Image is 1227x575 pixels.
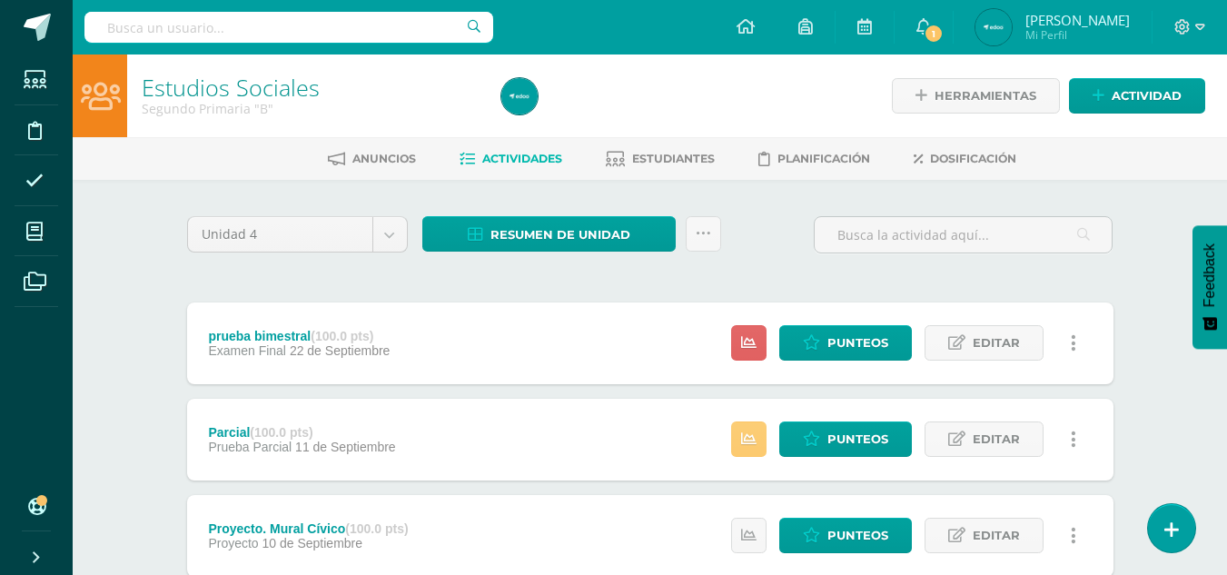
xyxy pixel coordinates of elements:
[827,422,888,456] span: Punteos
[490,218,630,252] span: Resumen de unidad
[973,422,1020,456] span: Editar
[1069,78,1205,114] a: Actividad
[202,217,359,252] span: Unidad 4
[827,519,888,552] span: Punteos
[142,72,320,103] a: Estudios Sociales
[208,536,258,550] span: Proyecto
[345,521,408,536] strong: (100.0 pts)
[779,518,912,553] a: Punteos
[973,519,1020,552] span: Editar
[1192,225,1227,349] button: Feedback - Mostrar encuesta
[779,325,912,361] a: Punteos
[142,74,480,100] h1: Estudios Sociales
[930,152,1016,165] span: Dosificación
[482,152,562,165] span: Actividades
[632,152,715,165] span: Estudiantes
[935,79,1036,113] span: Herramientas
[188,217,407,252] a: Unidad 4
[1025,27,1130,43] span: Mi Perfil
[208,343,286,358] span: Examen Final
[290,343,391,358] span: 22 de Septiembre
[422,216,676,252] a: Resumen de unidad
[208,521,408,536] div: Proyecto. Mural Cívico
[606,144,715,173] a: Estudiantes
[501,78,538,114] img: 911dbff7d15ffaf282c49e5f00b41c3d.png
[311,329,373,343] strong: (100.0 pts)
[262,536,363,550] span: 10 de Septiembre
[328,144,416,173] a: Anuncios
[815,217,1112,253] input: Busca la actividad aquí...
[975,9,1012,45] img: 911dbff7d15ffaf282c49e5f00b41c3d.png
[758,144,870,173] a: Planificación
[208,440,292,454] span: Prueba Parcial
[1112,79,1182,113] span: Actividad
[208,329,390,343] div: prueba bimestral
[142,100,480,117] div: Segundo Primaria 'B'
[914,144,1016,173] a: Dosificación
[295,440,396,454] span: 11 de Septiembre
[208,425,395,440] div: Parcial
[460,144,562,173] a: Actividades
[84,12,493,43] input: Busca un usuario...
[1025,11,1130,29] span: [PERSON_NAME]
[779,421,912,457] a: Punteos
[827,326,888,360] span: Punteos
[352,152,416,165] span: Anuncios
[892,78,1060,114] a: Herramientas
[973,326,1020,360] span: Editar
[1202,243,1218,307] span: Feedback
[250,425,312,440] strong: (100.0 pts)
[777,152,870,165] span: Planificación
[924,24,944,44] span: 1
